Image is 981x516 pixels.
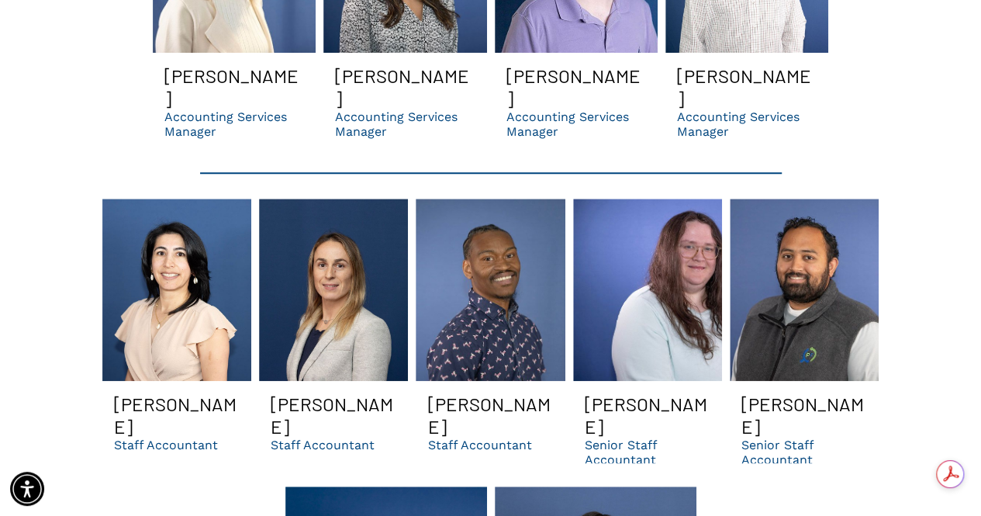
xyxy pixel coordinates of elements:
p: Staff Accountant [271,438,375,452]
p: Senior Staff Accountant [741,438,867,467]
p: Accounting Services Manager [164,109,304,139]
p: Senior Staff Accountant [585,438,710,467]
h3: [PERSON_NAME] [427,393,553,438]
p: Accounting Services Manager [506,109,646,139]
a: Heather smiling | dental dso cpas and support organization in GA [573,199,722,381]
h3: [PERSON_NAME] [741,393,867,438]
h3: [PERSON_NAME] [506,64,646,109]
h3: [PERSON_NAME] [677,64,817,109]
a: David smiling | dental cpa and support organization | bookkeeping, tax services in GA [416,199,565,381]
p: Accounting Services Manager [335,109,475,139]
a: Hiren | dental cpa firm in suwanee ga [730,199,879,381]
a: A woman is posing for a picture in front of a blue background. [102,199,251,381]
p: Staff Accountant [427,438,531,452]
h3: [PERSON_NAME] [164,64,304,109]
p: Accounting Services Manager [677,109,817,139]
div: Accessibility Menu [10,472,44,506]
h3: [PERSON_NAME] [114,393,240,438]
h3: [PERSON_NAME] [335,64,475,109]
p: Staff Accountant [114,438,218,452]
h3: [PERSON_NAME] [271,393,396,438]
h3: [PERSON_NAME] [585,393,710,438]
